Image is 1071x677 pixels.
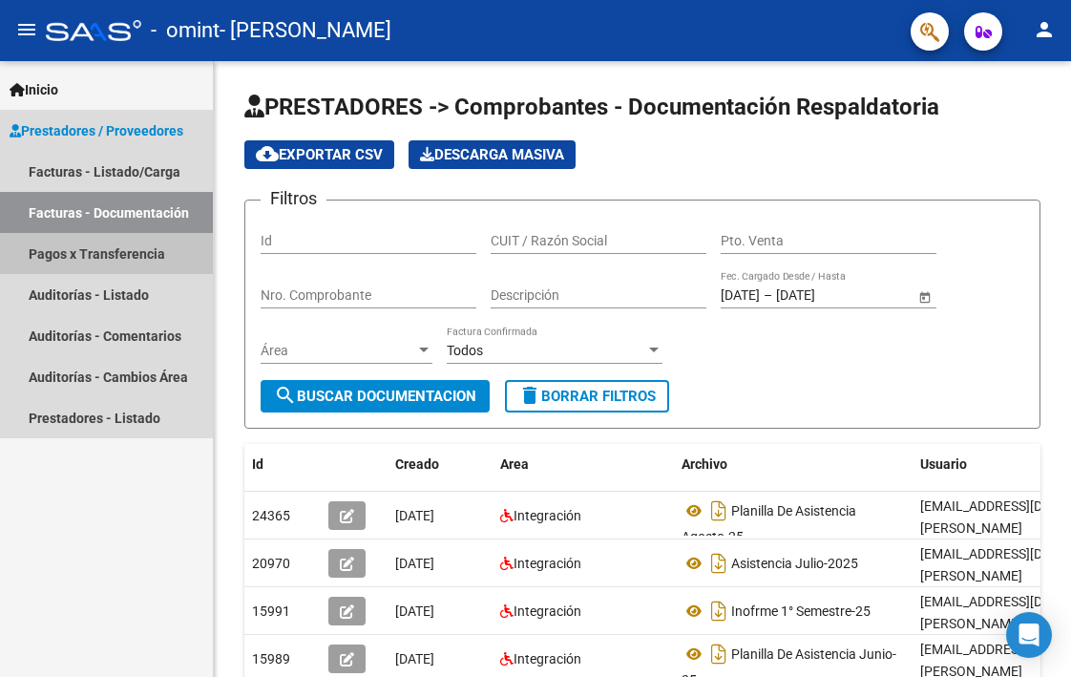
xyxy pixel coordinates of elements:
mat-icon: cloud_download [256,142,279,165]
datatable-header-cell: Area [493,444,674,485]
i: Descargar documento [706,639,731,669]
app-download-masive: Descarga masiva de comprobantes (adjuntos) [409,140,576,169]
span: Integración [514,651,581,666]
span: Asistencia Julio-2025 [731,556,858,571]
button: Open calendar [914,286,934,307]
span: Inicio [10,79,58,100]
span: 24365 [252,508,290,523]
span: Planilla De Asistencia Agosto-25 [682,503,856,544]
span: – [764,287,772,304]
span: Todos [447,343,483,358]
datatable-header-cell: Id [244,444,321,485]
input: Fecha fin [776,287,870,304]
span: [DATE] [395,508,434,523]
input: Fecha inicio [721,287,760,304]
span: 20970 [252,556,290,571]
i: Descargar documento [706,596,731,626]
span: Area [500,456,529,472]
span: 15989 [252,651,290,666]
span: Buscar Documentacion [274,388,476,405]
span: - omint [151,10,220,52]
button: Descarga Masiva [409,140,576,169]
span: PRESTADORES -> Comprobantes - Documentación Respaldatoria [244,94,939,120]
mat-icon: person [1033,18,1056,41]
span: Borrar Filtros [518,388,656,405]
span: - [PERSON_NAME] [220,10,391,52]
span: Usuario [920,456,967,472]
span: Inofrme 1° Semestre-25 [731,603,871,619]
i: Descargar documento [706,496,731,526]
datatable-header-cell: Creado [388,444,493,485]
h3: Filtros [261,185,326,212]
button: Buscar Documentacion [261,380,490,413]
span: Id [252,456,263,472]
button: Borrar Filtros [505,380,669,413]
span: Prestadores / Proveedores [10,120,183,141]
mat-icon: delete [518,384,541,407]
span: Área [261,343,415,359]
mat-icon: search [274,384,297,407]
span: Archivo [682,456,727,472]
i: Descargar documento [706,548,731,579]
mat-icon: menu [15,18,38,41]
span: [DATE] [395,556,434,571]
span: Integración [514,556,581,571]
span: Integración [514,508,581,523]
span: Creado [395,456,439,472]
button: Exportar CSV [244,140,394,169]
span: [DATE] [395,603,434,619]
span: 15991 [252,603,290,619]
datatable-header-cell: Archivo [674,444,913,485]
span: [DATE] [395,651,434,666]
span: Descarga Masiva [420,146,564,163]
div: Open Intercom Messenger [1006,612,1052,658]
span: Integración [514,603,581,619]
span: Exportar CSV [256,146,383,163]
